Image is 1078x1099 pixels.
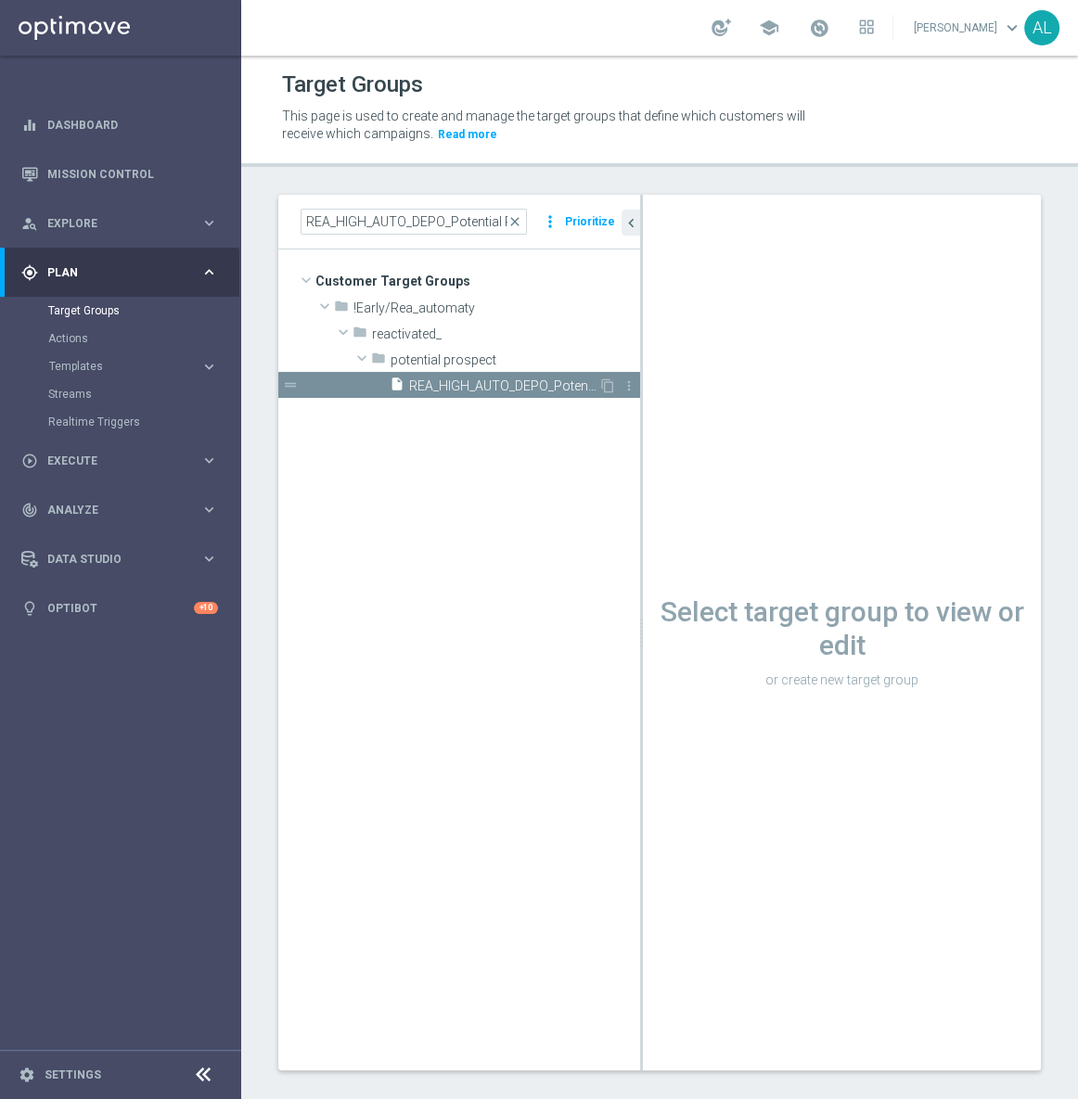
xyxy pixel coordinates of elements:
[21,100,218,149] div: Dashboard
[47,455,200,466] span: Execute
[21,502,200,518] div: Analyze
[371,351,386,372] i: folder
[21,453,200,469] div: Execute
[21,149,218,198] div: Mission Control
[562,210,618,235] button: Prioritize
[21,551,200,568] div: Data Studio
[353,300,640,316] span: !Early/Rea_automaty
[200,452,218,469] i: keyboard_arrow_right
[20,503,219,518] button: track_changes Analyze keyboard_arrow_right
[372,326,640,342] span: reactivated_
[390,377,404,398] i: insert_drive_file
[759,18,779,38] span: school
[48,303,193,318] a: Target Groups
[20,167,219,182] button: Mission Control
[200,501,218,518] i: keyboard_arrow_right
[622,214,640,232] i: chevron_left
[19,1067,35,1083] i: settings
[21,264,200,281] div: Plan
[20,265,219,280] button: gps_fixed Plan keyboard_arrow_right
[301,209,527,235] input: Quick find group or folder
[47,149,218,198] a: Mission Control
[21,215,38,232] i: person_search
[20,552,219,567] button: Data Studio keyboard_arrow_right
[47,583,194,633] a: Optibot
[48,387,193,402] a: Streams
[20,454,219,468] button: play_circle_outline Execute keyboard_arrow_right
[20,601,219,616] button: lightbulb Optibot +10
[48,415,193,429] a: Realtime Triggers
[541,209,559,235] i: more_vert
[282,109,805,141] span: This page is used to create and manage the target groups that define which customers will receive...
[49,361,182,372] span: Templates
[643,595,1041,662] h1: Select target group to view or edit
[353,325,367,346] i: folder
[200,214,218,232] i: keyboard_arrow_right
[47,267,200,278] span: Plan
[334,299,349,320] i: folder
[20,118,219,133] button: equalizer Dashboard
[1002,18,1022,38] span: keyboard_arrow_down
[49,361,200,372] div: Templates
[507,214,522,229] span: close
[391,352,640,368] span: potential prospect
[1024,10,1059,45] div: AL
[200,263,218,281] i: keyboard_arrow_right
[436,124,499,145] button: Read more
[600,378,615,393] i: Duplicate Target group
[200,358,218,376] i: keyboard_arrow_right
[622,378,636,393] i: more_vert
[21,600,38,617] i: lightbulb
[48,408,239,436] div: Realtime Triggers
[21,583,218,633] div: Optibot
[45,1069,101,1080] a: Settings
[48,359,219,374] button: Templates keyboard_arrow_right
[194,602,218,614] div: +10
[622,210,640,236] button: chevron_left
[47,505,200,516] span: Analyze
[47,554,200,565] span: Data Studio
[21,117,38,134] i: equalizer
[282,71,423,98] h1: Target Groups
[48,325,239,352] div: Actions
[21,453,38,469] i: play_circle_outline
[912,14,1024,42] a: [PERSON_NAME]keyboard_arrow_down
[643,671,1041,688] p: or create new target group
[21,502,38,518] i: track_changes
[20,216,219,231] button: person_search Explore keyboard_arrow_right
[315,268,640,294] span: Customer Target Groups
[48,297,239,325] div: Target Groups
[200,550,218,568] i: keyboard_arrow_right
[48,331,193,346] a: Actions
[48,380,239,408] div: Streams
[409,378,598,394] span: REA_HIGH_AUTO_DEPO_Potential Premium_DAILY
[21,264,38,281] i: gps_fixed
[48,352,239,380] div: Templates
[47,218,200,229] span: Explore
[47,100,218,149] a: Dashboard
[21,215,200,232] div: Explore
